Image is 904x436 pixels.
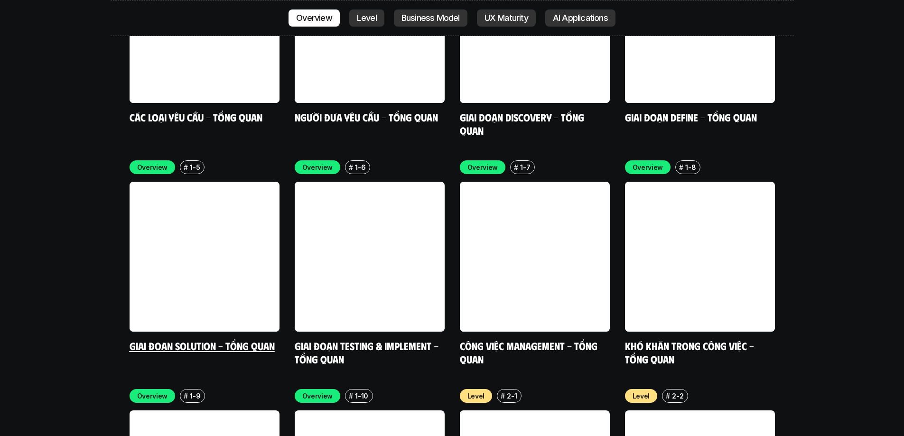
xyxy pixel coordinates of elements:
p: Level [633,391,650,401]
p: Overview [137,162,168,172]
p: 2-2 [672,391,683,401]
a: Giai đoạn Discovery - Tổng quan [460,111,587,137]
p: Level [467,391,485,401]
a: Khó khăn trong công việc - Tổng quan [625,339,756,365]
h6: # [666,392,670,399]
p: 1-7 [520,162,530,172]
p: 2-1 [507,391,517,401]
p: 1-9 [190,391,200,401]
a: Giai đoạn Testing & Implement - Tổng quan [295,339,441,365]
h6: # [349,392,353,399]
h6: # [679,164,683,171]
p: 1-5 [190,162,200,172]
p: Overview [633,162,663,172]
h6: # [184,392,188,399]
p: 1-10 [355,391,368,401]
p: Overview [302,162,333,172]
p: 1-8 [685,162,696,172]
a: Các loại yêu cầu - Tổng quan [130,111,262,123]
a: Giai đoạn Define - Tổng quan [625,111,757,123]
h6: # [184,164,188,171]
a: Giai đoạn Solution - Tổng quan [130,339,275,352]
h6: # [349,164,353,171]
p: Overview [137,391,168,401]
h6: # [501,392,505,399]
h6: # [514,164,518,171]
a: Công việc Management - Tổng quan [460,339,600,365]
a: Người đưa yêu cầu - Tổng quan [295,111,438,123]
a: Overview [289,9,340,27]
p: Overview [467,162,498,172]
p: 1-6 [355,162,365,172]
p: Overview [302,391,333,401]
